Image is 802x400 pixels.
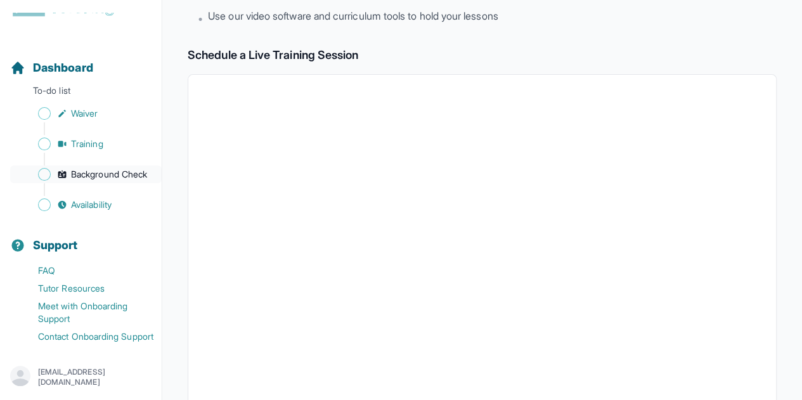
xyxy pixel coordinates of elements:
[5,216,157,259] button: Support
[10,297,162,328] a: Meet with Onboarding Support
[5,39,157,82] button: Dashboard
[10,366,152,389] button: [EMAIL_ADDRESS][DOMAIN_NAME]
[10,135,162,153] a: Training
[188,46,777,64] h2: Schedule a Live Training Session
[10,196,162,214] a: Availability
[71,107,98,120] span: Waiver
[198,11,203,26] span: •
[71,138,103,150] span: Training
[33,236,78,254] span: Support
[10,105,162,122] a: Waiver
[33,59,93,77] span: Dashboard
[71,168,147,181] span: Background Check
[10,165,162,183] a: Background Check
[10,59,93,77] a: Dashboard
[10,328,162,345] a: Contact Onboarding Support
[71,198,112,211] span: Availability
[38,367,152,387] p: [EMAIL_ADDRESS][DOMAIN_NAME]
[10,262,162,280] a: FAQ
[10,280,162,297] a: Tutor Resources
[208,8,498,23] span: Use our video software and curriculum tools to hold your lessons
[5,84,157,102] p: To-do list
